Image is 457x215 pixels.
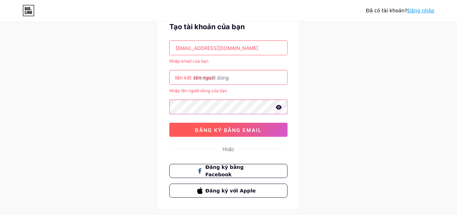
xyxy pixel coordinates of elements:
font: đăng ký bằng email [195,127,262,133]
a: Đăng nhập [407,8,434,13]
font: Nhập email của bạn [169,58,208,64]
font: Tạo tài khoản của bạn [169,23,245,31]
font: liên kết sinh học/ [175,75,214,81]
font: Đã có tài khoản? [366,8,407,13]
font: Hoặc [223,146,234,152]
button: Đăng ký bằng Facebook [169,164,288,178]
input: E-mail [170,41,287,55]
button: Đăng ký với Apple [169,184,288,198]
font: Đăng ký bằng Facebook [206,164,244,177]
button: đăng ký bằng email [169,123,288,137]
input: tên người dùng [170,70,287,84]
font: Đăng ký với Apple [206,188,256,194]
font: Nhập tên người dùng của bạn [169,88,227,93]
